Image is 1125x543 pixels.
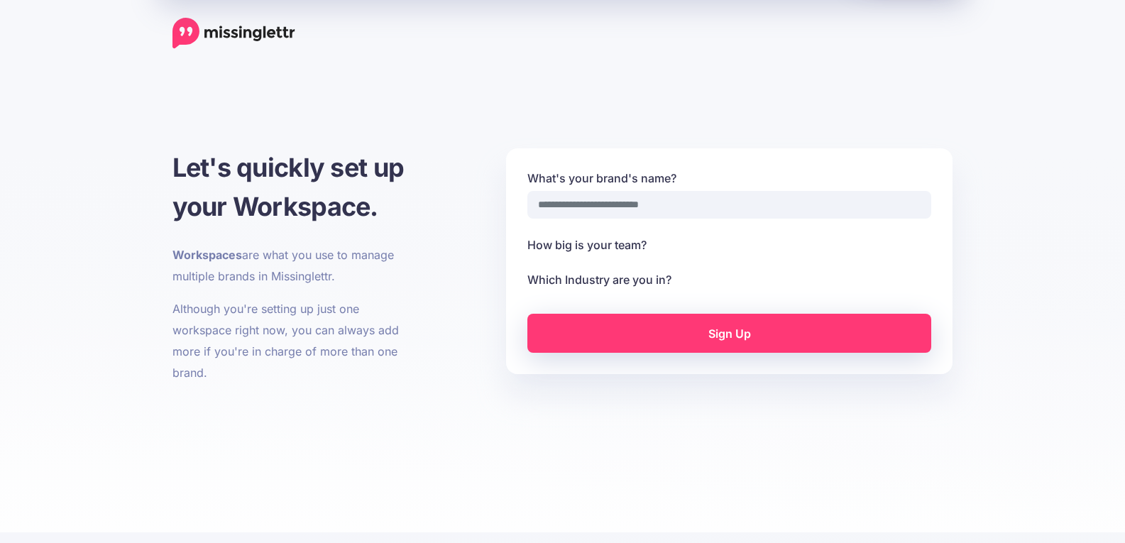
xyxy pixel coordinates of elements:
a: Sign Up [527,314,931,353]
label: How big is your team? [527,236,931,253]
h1: Let's quickly set up your Workspace. [172,148,419,226]
p: Although you're setting up just one workspace right now, you can always add more if you're in cha... [172,298,419,383]
b: Workspaces [172,248,242,262]
label: What's your brand's name? [527,170,931,187]
p: are what you use to manage multiple brands in Missinglettr. [172,244,419,287]
label: Which Industry are you in? [527,271,931,288]
a: Home [172,18,295,49]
